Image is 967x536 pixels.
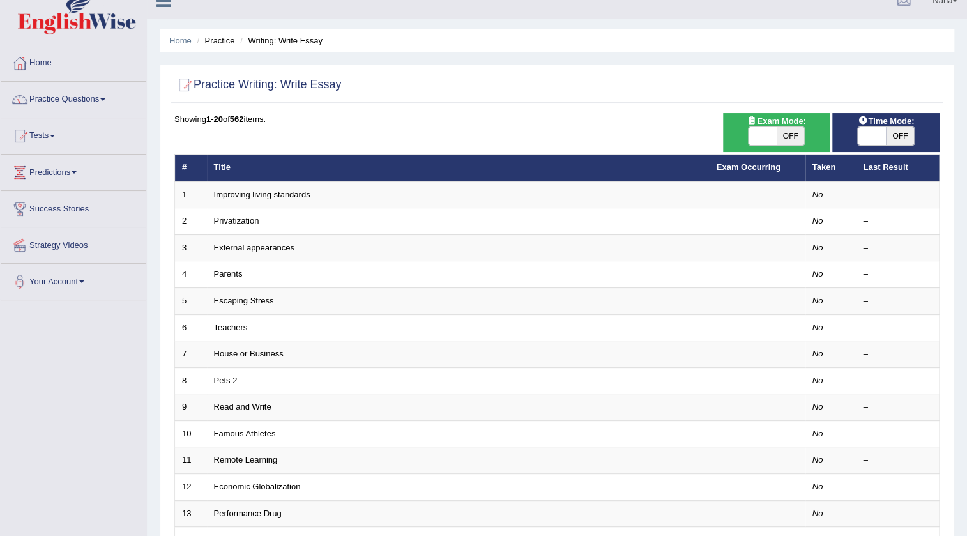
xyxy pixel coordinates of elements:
[864,322,933,334] div: –
[230,114,244,124] b: 562
[169,36,192,45] a: Home
[812,190,823,199] em: No
[812,402,823,411] em: No
[864,508,933,520] div: –
[175,394,207,421] td: 9
[812,216,823,226] em: No
[207,155,710,181] th: Title
[864,428,933,440] div: –
[1,191,146,223] a: Success Stories
[175,261,207,288] td: 4
[853,114,919,128] span: Time Mode:
[174,75,341,95] h2: Practice Writing: Write Essay
[214,482,301,491] a: Economic Globalization
[812,376,823,385] em: No
[812,243,823,252] em: No
[864,242,933,254] div: –
[857,155,940,181] th: Last Result
[1,264,146,296] a: Your Account
[214,429,276,438] a: Famous Athletes
[864,401,933,413] div: –
[175,155,207,181] th: #
[864,348,933,360] div: –
[812,296,823,305] em: No
[214,455,278,464] a: Remote Learning
[717,162,780,172] a: Exam Occurring
[864,375,933,387] div: –
[214,509,282,518] a: Performance Drug
[864,189,933,201] div: –
[812,455,823,464] em: No
[864,268,933,280] div: –
[175,314,207,341] td: 6
[214,323,248,332] a: Teachers
[864,295,933,307] div: –
[1,155,146,187] a: Predictions
[864,481,933,493] div: –
[214,349,284,358] a: House or Business
[237,34,323,47] li: Writing: Write Essay
[175,500,207,527] td: 13
[175,208,207,235] td: 2
[1,45,146,77] a: Home
[214,216,259,226] a: Privatization
[812,323,823,332] em: No
[175,181,207,208] td: 1
[214,243,294,252] a: External appearances
[214,269,243,279] a: Parents
[805,155,857,181] th: Taken
[175,288,207,315] td: 5
[1,82,146,114] a: Practice Questions
[214,376,238,385] a: Pets 2
[812,269,823,279] em: No
[1,227,146,259] a: Strategy Videos
[742,114,811,128] span: Exam Mode:
[174,113,940,125] div: Showing of items.
[175,447,207,474] td: 11
[1,118,146,150] a: Tests
[812,509,823,518] em: No
[812,482,823,491] em: No
[777,127,805,145] span: OFF
[194,34,234,47] li: Practice
[175,473,207,500] td: 12
[214,190,310,199] a: Improving living standards
[175,234,207,261] td: 3
[864,215,933,227] div: –
[175,341,207,368] td: 7
[206,114,223,124] b: 1-20
[864,454,933,466] div: –
[214,402,271,411] a: Read and Write
[886,127,914,145] span: OFF
[723,113,830,152] div: Show exams occurring in exams
[175,420,207,447] td: 10
[812,349,823,358] em: No
[214,296,274,305] a: Escaping Stress
[175,367,207,394] td: 8
[812,429,823,438] em: No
